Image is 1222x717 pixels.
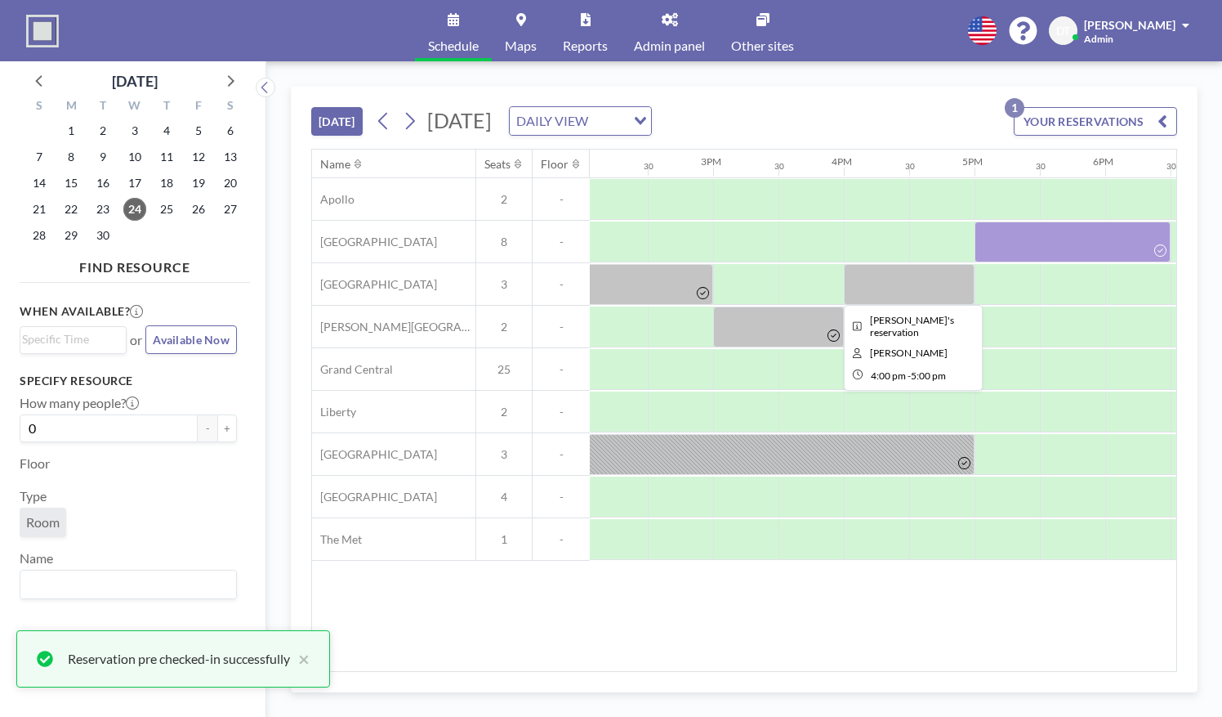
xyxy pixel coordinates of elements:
[87,96,119,118] div: T
[130,332,142,348] span: or
[1005,98,1024,118] p: 1
[155,119,178,142] span: Thursday, September 4, 2025
[26,514,60,531] span: Room
[312,405,356,419] span: Liberty
[563,39,608,52] span: Reports
[20,327,126,352] div: Search for option
[20,395,139,411] label: How many people?
[533,405,590,419] span: -
[20,455,50,472] label: Floor
[484,157,511,172] div: Seats
[91,119,114,142] span: Tuesday, September 2, 2025
[533,277,590,292] span: -
[1084,18,1175,32] span: [PERSON_NAME]
[214,96,246,118] div: S
[312,320,475,334] span: [PERSON_NAME][GEOGRAPHIC_DATA]
[476,447,532,462] span: 3
[908,370,911,382] span: -
[219,172,242,195] span: Saturday, September 20, 2025
[311,107,363,136] button: [DATE]
[28,146,51,168] span: Sunday, September 7, 2025
[187,172,210,195] span: Friday, September 19, 2025
[28,198,51,221] span: Sunday, September 21, 2025
[217,415,237,442] button: +
[533,362,590,377] span: -
[91,198,114,221] span: Tuesday, September 23, 2025
[91,224,114,247] span: Tuesday, September 30, 2025
[155,146,178,168] span: Thursday, September 11, 2025
[320,157,350,172] div: Name
[60,172,83,195] span: Monday, September 15, 2025
[91,146,114,168] span: Tuesday, September 9, 2025
[123,146,146,168] span: Wednesday, September 10, 2025
[1093,155,1113,168] div: 6PM
[123,172,146,195] span: Wednesday, September 17, 2025
[182,96,214,118] div: F
[60,119,83,142] span: Monday, September 1, 2025
[312,490,437,504] span: [GEOGRAPHIC_DATA]
[20,488,47,504] label: Type
[593,110,624,132] input: Search for option
[533,490,590,504] span: -
[1056,24,1070,38] span: DT
[219,146,242,168] span: Saturday, September 13, 2025
[312,447,437,462] span: [GEOGRAPHIC_DATA]
[533,235,590,249] span: -
[60,198,83,221] span: Monday, September 22, 2025
[119,96,151,118] div: W
[312,362,393,377] span: Grand Central
[427,108,492,132] span: [DATE]
[312,192,355,207] span: Apollo
[533,447,590,462] span: -
[312,277,437,292] span: [GEOGRAPHIC_DATA]
[476,490,532,504] span: 4
[911,370,946,382] span: 5:00 PM
[20,374,237,388] h3: Specify resource
[112,69,158,92] div: [DATE]
[312,235,437,249] span: [GEOGRAPHIC_DATA]
[155,172,178,195] span: Thursday, September 18, 2025
[634,39,705,52] span: Admin panel
[60,146,83,168] span: Monday, September 8, 2025
[832,155,852,168] div: 4PM
[28,224,51,247] span: Sunday, September 28, 2025
[476,320,532,334] span: 2
[20,253,250,276] h4: FIND RESOURCE
[22,574,227,595] input: Search for option
[476,362,532,377] span: 25
[150,96,182,118] div: T
[513,110,591,132] span: DAILY VIEW
[20,550,53,567] label: Name
[644,161,653,172] div: 30
[312,532,362,547] span: The Met
[774,161,784,172] div: 30
[187,146,210,168] span: Friday, September 12, 2025
[510,107,651,135] div: Search for option
[22,330,117,348] input: Search for option
[541,157,569,172] div: Floor
[153,333,230,347] span: Available Now
[476,405,532,419] span: 2
[198,415,217,442] button: -
[870,314,954,338] span: Simone's reservation
[219,198,242,221] span: Saturday, September 27, 2025
[476,532,532,547] span: 1
[91,172,114,195] span: Tuesday, September 16, 2025
[701,155,721,168] div: 3PM
[1036,161,1046,172] div: 30
[20,571,236,598] div: Search for option
[476,277,532,292] span: 3
[905,161,915,172] div: 30
[731,39,794,52] span: Other sites
[123,119,146,142] span: Wednesday, September 3, 2025
[187,198,210,221] span: Friday, September 26, 2025
[145,325,237,354] button: Available Now
[24,96,56,118] div: S
[962,155,983,168] div: 5PM
[155,198,178,221] span: Thursday, September 25, 2025
[533,192,590,207] span: -
[123,198,146,221] span: Wednesday, September 24, 2025
[68,649,290,669] div: Reservation pre checked-in successfully
[476,192,532,207] span: 2
[28,172,51,195] span: Sunday, September 14, 2025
